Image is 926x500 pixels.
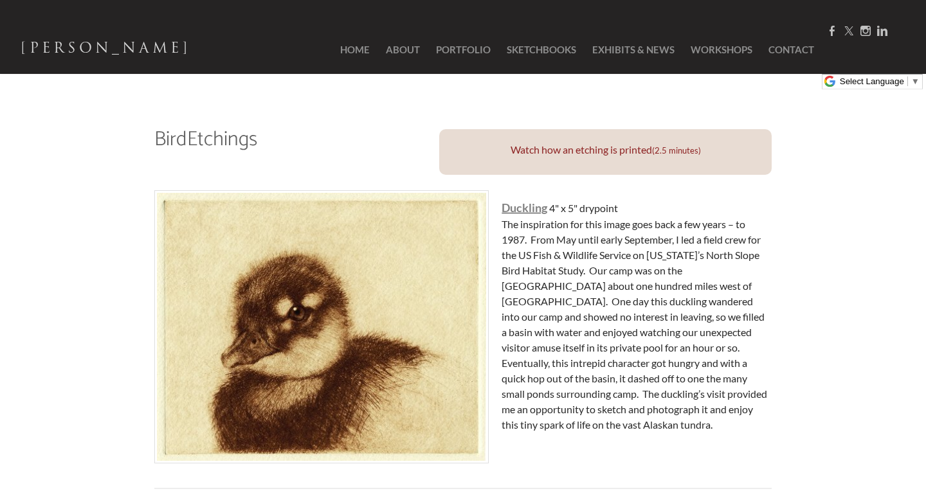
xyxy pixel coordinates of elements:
font: tchings [197,123,257,156]
a: Twitter [844,25,854,37]
div: 4" x 5" drypoint [502,184,772,433]
font: ird [166,123,187,156]
a: Workshops [684,26,759,74]
a: About [379,26,426,74]
font: B [154,123,166,156]
a: [PERSON_NAME] [21,36,191,64]
a: Portfolio [430,26,497,74]
span: [PERSON_NAME] [21,37,191,59]
font: E [187,123,197,156]
span: ▼ [911,76,920,86]
a: Exhibits & News [586,26,681,74]
font: Watch how an etching is printed [511,143,652,156]
font: The inspiration for this image goes back a few years – to 1987. From May until early September, I... [502,218,767,431]
a: Instagram [860,25,871,37]
font: ​​ [511,143,701,156]
a: Facebook [827,25,837,37]
a: Contact [762,26,814,74]
a: Home [321,26,376,74]
span: Select Language [840,76,904,86]
img: Duckling [154,190,489,464]
a: Linkedin [877,25,887,37]
font: Duckling [502,201,547,215]
a: SketchBooks [500,26,583,74]
a: Watch how an etching is printed(2.5 minutes) [511,143,701,156]
font: (2.5 minutes) [652,145,701,156]
a: Select Language​ [840,76,920,86]
span: ​ [907,76,908,86]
